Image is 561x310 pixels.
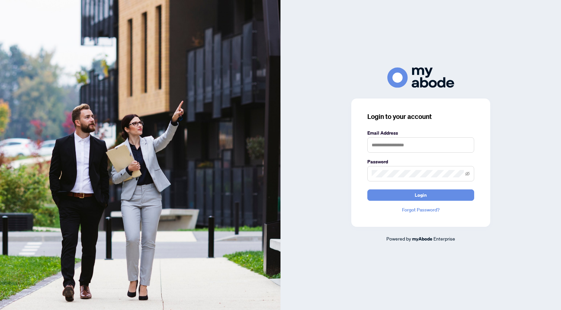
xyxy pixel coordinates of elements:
span: Powered by [386,236,411,242]
label: Password [367,158,474,165]
label: Email Address [367,129,474,137]
a: Forgot Password? [367,206,474,213]
a: myAbode [412,235,432,243]
button: Login [367,189,474,201]
img: ma-logo [387,67,454,88]
span: Login [415,190,427,200]
h3: Login to your account [367,112,474,121]
span: Enterprise [433,236,455,242]
span: eye-invisible [465,171,470,176]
